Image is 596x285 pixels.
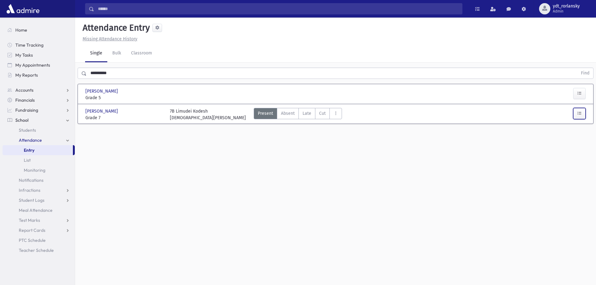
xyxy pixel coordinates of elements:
span: Monitoring [24,167,45,173]
a: My Tasks [3,50,75,60]
span: Students [19,127,36,133]
span: List [24,157,31,163]
button: Find [577,68,593,79]
a: List [3,155,75,165]
a: School [3,115,75,125]
a: Time Tracking [3,40,75,50]
a: Students [3,125,75,135]
span: Late [303,110,311,117]
span: Report Cards [19,227,45,233]
span: PTC Schedule [19,237,46,243]
a: Report Cards [3,225,75,235]
span: Grade 7 [85,115,164,121]
span: ydt_rorlansky [553,4,580,9]
a: Entry [3,145,73,155]
a: Meal Attendance [3,205,75,215]
span: My Tasks [15,52,33,58]
span: Teacher Schedule [19,247,54,253]
span: Admin [553,9,580,14]
a: Test Marks [3,215,75,225]
span: [PERSON_NAME] [85,108,119,115]
a: Missing Attendance History [80,36,137,42]
a: Single [85,45,107,62]
a: Accounts [3,85,75,95]
span: Notifications [19,177,43,183]
a: Fundraising [3,105,75,115]
input: Search [94,3,462,14]
a: Student Logs [3,195,75,205]
span: [PERSON_NAME] [85,88,119,94]
span: Accounts [15,87,33,93]
a: Bulk [107,45,126,62]
a: My Reports [3,70,75,80]
span: My Reports [15,72,38,78]
span: Cut [319,110,326,117]
span: Fundraising [15,107,38,113]
span: Financials [15,97,35,103]
span: Meal Attendance [19,207,53,213]
a: Teacher Schedule [3,245,75,255]
div: 7B Limudei Kodesh [DEMOGRAPHIC_DATA][PERSON_NAME] [170,108,246,121]
div: AttTypes [254,108,342,121]
span: Present [258,110,273,117]
a: Home [3,25,75,35]
span: School [15,117,28,123]
span: Student Logs [19,197,44,203]
a: Infractions [3,185,75,195]
span: My Appointments [15,62,50,68]
u: Missing Attendance History [83,36,137,42]
img: AdmirePro [5,3,41,15]
span: Absent [281,110,295,117]
span: Grade 5 [85,94,164,101]
span: Home [15,27,27,33]
a: PTC Schedule [3,235,75,245]
h5: Attendance Entry [80,23,150,33]
a: Financials [3,95,75,105]
a: My Appointments [3,60,75,70]
span: Time Tracking [15,42,43,48]
span: Test Marks [19,217,40,223]
a: Attendance [3,135,75,145]
a: Classroom [126,45,157,62]
span: Attendance [19,137,42,143]
span: Infractions [19,187,40,193]
a: Notifications [3,175,75,185]
a: Monitoring [3,165,75,175]
span: Entry [24,147,34,153]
